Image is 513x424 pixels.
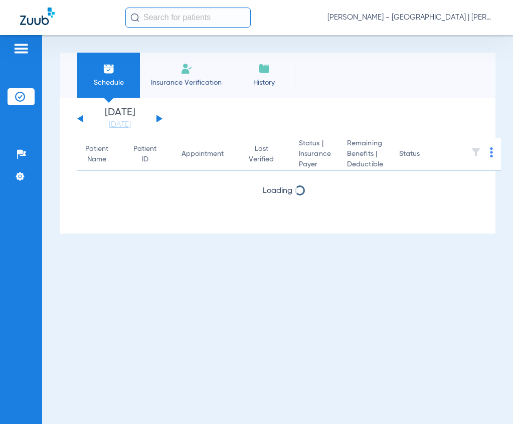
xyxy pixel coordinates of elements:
[125,8,251,28] input: Search for patients
[463,376,513,424] iframe: Chat Widget
[85,144,108,165] div: Patient Name
[20,8,55,25] img: Zuub Logo
[182,149,233,159] div: Appointment
[263,187,292,195] span: Loading
[339,138,391,171] th: Remaining Benefits |
[181,63,193,75] img: Manual Insurance Verification
[299,149,331,170] span: Insurance Payer
[240,78,288,88] span: History
[103,63,115,75] img: Schedule
[90,108,150,130] li: [DATE]
[133,144,165,165] div: Patient ID
[85,78,132,88] span: Schedule
[133,144,156,165] div: Patient ID
[182,149,224,159] div: Appointment
[490,147,493,157] img: group-dot-blue.svg
[249,144,274,165] div: Last Verified
[90,120,150,130] a: [DATE]
[391,138,459,171] th: Status
[249,144,283,165] div: Last Verified
[13,43,29,55] img: hamburger-icon
[347,159,383,170] span: Deductible
[471,147,481,157] img: filter.svg
[130,13,139,22] img: Search Icon
[147,78,225,88] span: Insurance Verification
[327,13,493,23] span: [PERSON_NAME] - [GEOGRAPHIC_DATA] | [PERSON_NAME]
[291,138,339,171] th: Status |
[85,144,117,165] div: Patient Name
[258,63,270,75] img: History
